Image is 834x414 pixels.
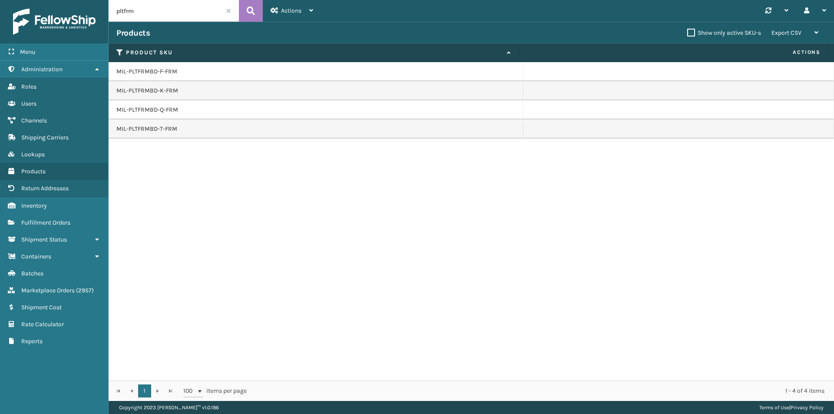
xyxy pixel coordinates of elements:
a: MIL-PLTFRMBD-Q-FRM [116,106,178,114]
span: Actions [281,7,301,14]
a: MIL-PLTFRMBD-T-FRM [116,125,177,133]
div: 1 - 4 of 4 items [259,387,824,395]
span: Shipping Carriers [21,134,69,141]
a: Terms of Use [759,404,789,411]
div: | [759,401,824,414]
span: ( 2957 ) [76,287,94,294]
span: Users [21,100,36,107]
span: Actions [522,45,826,60]
span: Products [21,168,46,175]
span: Roles [21,83,36,90]
span: Rate Calculator [21,321,64,328]
span: Shipment Cost [21,304,62,311]
span: Shipment Status [21,236,67,243]
p: Copyright 2023 [PERSON_NAME]™ v 1.0.186 [119,401,219,414]
span: Menu [20,48,35,56]
span: Batches [21,270,43,277]
a: Privacy Policy [791,404,824,411]
a: MIL-PLTFRMBD-F-FRM [116,67,177,76]
a: 1 [138,384,151,397]
h3: Products [116,28,150,38]
span: Administration [21,66,63,73]
img: logo [13,9,96,35]
span: Lookups [21,151,45,158]
span: Inventory [21,202,47,209]
span: Export CSV [771,29,801,36]
span: items per page [183,384,247,397]
span: Reports [21,338,43,345]
span: Return Addresses [21,185,69,192]
span: 100 [183,387,196,395]
span: Channels [21,117,47,124]
label: Show only active SKU-s [687,29,761,36]
span: Fulfillment Orders [21,219,70,226]
a: MIL-PLTFRMBD-K-FRM [116,86,178,95]
label: Product SKU [126,49,503,56]
span: Marketplace Orders [21,287,75,294]
span: Containers [21,253,51,260]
